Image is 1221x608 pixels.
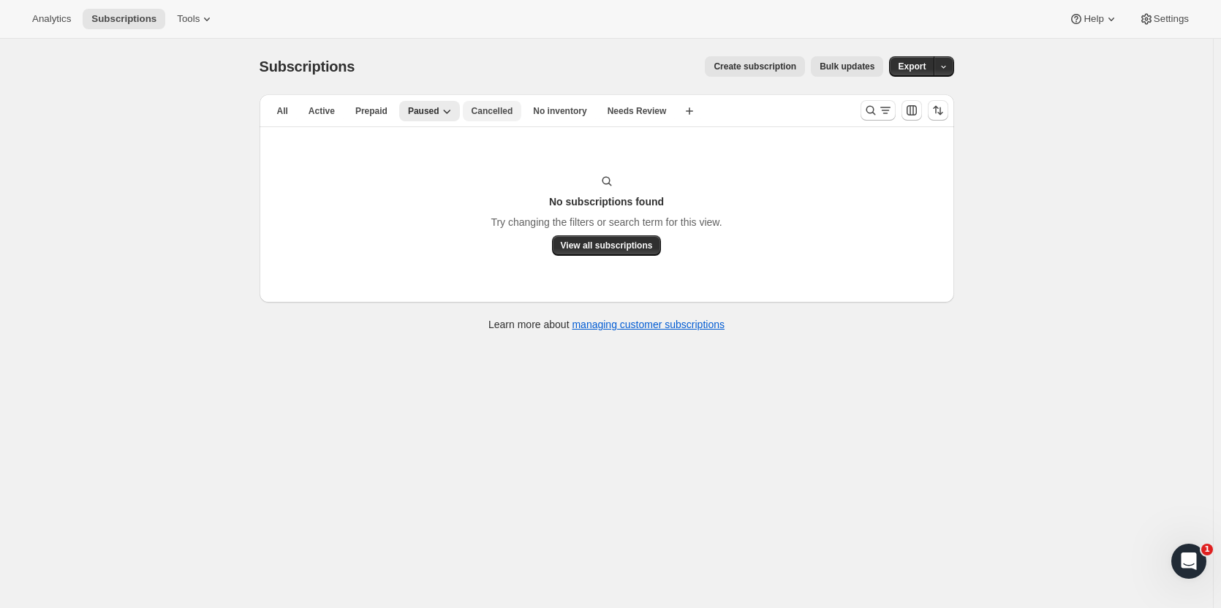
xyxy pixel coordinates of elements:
[491,215,722,229] p: Try changing the filters or search term for this view.
[572,319,725,330] a: managing customer subscriptions
[1084,13,1103,25] span: Help
[928,100,948,121] button: Sort the results
[714,61,796,72] span: Create subscription
[472,105,513,117] span: Cancelled
[561,240,653,251] span: View all subscriptions
[32,13,71,25] span: Analytics
[1154,13,1189,25] span: Settings
[1130,9,1198,29] button: Settings
[811,56,883,77] button: Bulk updates
[898,61,926,72] span: Export
[277,105,288,117] span: All
[168,9,223,29] button: Tools
[260,58,355,75] span: Subscriptions
[861,100,896,121] button: Search and filter results
[83,9,165,29] button: Subscriptions
[901,100,922,121] button: Customize table column order and visibility
[889,56,934,77] button: Export
[608,105,667,117] span: Needs Review
[91,13,156,25] span: Subscriptions
[552,235,662,256] button: View all subscriptions
[488,317,725,332] p: Learn more about
[1060,9,1127,29] button: Help
[549,194,664,209] h3: No subscriptions found
[705,56,805,77] button: Create subscription
[309,105,335,117] span: Active
[678,101,701,121] button: Create new view
[23,9,80,29] button: Analytics
[1201,544,1213,555] span: 1
[177,13,200,25] span: Tools
[1171,544,1206,579] iframe: Intercom live chat
[355,105,388,117] span: Prepaid
[408,105,439,117] span: Paused
[533,105,586,117] span: No inventory
[820,61,874,72] span: Bulk updates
